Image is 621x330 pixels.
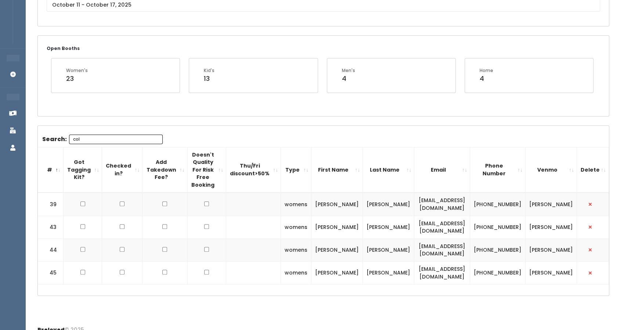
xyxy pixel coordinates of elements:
td: [PERSON_NAME] [525,261,577,284]
div: Women's [66,67,88,74]
td: [PERSON_NAME] [363,238,414,261]
th: Email: activate to sort column ascending [414,147,470,193]
td: [PHONE_NUMBER] [470,216,525,238]
th: Doesn't Quality For Risk Free Booking : activate to sort column ascending [187,147,226,193]
td: [EMAIL_ADDRESS][DOMAIN_NAME] [414,238,470,261]
td: [PERSON_NAME] [311,261,363,284]
td: womens [281,238,311,261]
td: [PERSON_NAME] [525,193,577,216]
td: [PHONE_NUMBER] [470,193,525,216]
td: [EMAIL_ADDRESS][DOMAIN_NAME] [414,216,470,238]
div: 13 [204,74,214,83]
th: Add Takedown Fee?: activate to sort column ascending [142,147,187,193]
td: 43 [38,216,64,238]
th: Thu/Fri discount&gt;50%: activate to sort column ascending [226,147,281,193]
div: Home [480,67,493,74]
div: 4 [342,74,355,83]
td: [PERSON_NAME] [525,238,577,261]
td: [PHONE_NUMBER] [470,238,525,261]
td: [PERSON_NAME] [311,238,363,261]
td: [PERSON_NAME] [363,261,414,284]
th: Phone Number: activate to sort column ascending [470,147,525,193]
td: womens [281,261,311,284]
div: 23 [66,74,88,83]
td: [EMAIL_ADDRESS][DOMAIN_NAME] [414,261,470,284]
th: Last Name: activate to sort column ascending [363,147,414,193]
td: [PHONE_NUMBER] [470,261,525,284]
label: Search: [42,134,163,144]
div: 4 [480,74,493,83]
td: [PERSON_NAME] [525,216,577,238]
small: Open Booths [47,45,80,51]
td: [PERSON_NAME] [363,216,414,238]
th: First Name: activate to sort column ascending [311,147,363,193]
div: Kid's [204,67,214,74]
td: 45 [38,261,64,284]
th: Type: activate to sort column ascending [281,147,311,193]
input: Search: [69,134,163,144]
th: Checked in?: activate to sort column ascending [102,147,142,193]
th: Venmo: activate to sort column ascending [525,147,577,193]
td: womens [281,216,311,238]
th: Delete: activate to sort column ascending [577,147,609,193]
div: Men's [342,67,355,74]
td: [EMAIL_ADDRESS][DOMAIN_NAME] [414,193,470,216]
td: womens [281,193,311,216]
td: [PERSON_NAME] [363,193,414,216]
th: Got Tagging Kit?: activate to sort column ascending [64,147,102,193]
td: [PERSON_NAME] [311,193,363,216]
td: 44 [38,238,64,261]
td: [PERSON_NAME] [311,216,363,238]
td: 39 [38,193,64,216]
th: #: activate to sort column descending [38,147,64,193]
